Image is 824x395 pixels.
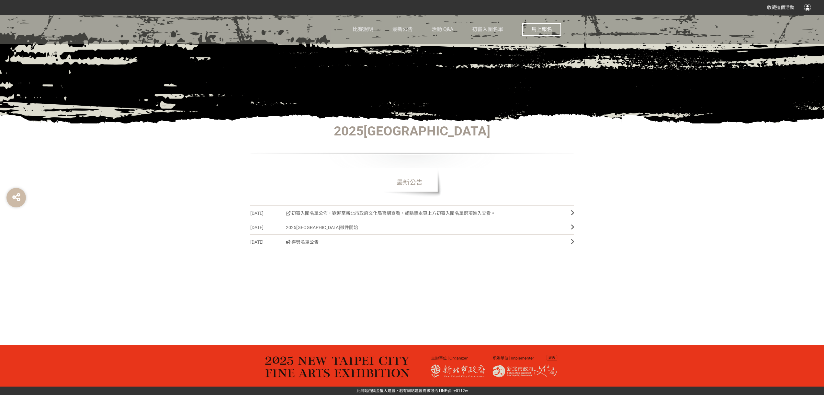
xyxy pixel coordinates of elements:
[377,168,442,197] span: 最新公告
[286,235,561,250] span: 得獎名單公告
[250,235,574,249] a: [DATE] 得獎名單公告
[472,26,503,32] span: 初審入圍名單
[432,15,453,44] a: 活動 Q&A
[250,235,286,250] span: [DATE]
[356,389,430,393] a: 此網站由獎金獵人建置，若有網站建置需求
[432,26,453,32] span: 活動 Q&A
[250,345,574,387] img: 2025新北市美展
[250,220,286,235] span: [DATE]
[448,389,468,393] a: @irv0112w
[250,123,574,168] h1: 2025[GEOGRAPHIC_DATA]
[522,23,561,36] button: 馬上報名
[767,5,794,10] span: 收藏這個活動
[286,206,561,221] span: 初審入圍名單公佈，歡迎至新北市政府文化局官網查看。或點擊本頁上方初審入圍名單選項進入查看。
[356,389,468,393] span: 可洽 LINE:
[353,26,373,32] span: 比賽說明
[250,220,574,235] a: [DATE]2025[GEOGRAPHIC_DATA]徵件開始
[531,26,552,32] span: 馬上報名
[250,205,574,220] a: [DATE] 初審入圍名單公佈，歡迎至新北市政府文化局官網查看。或點擊本頁上方初審入圍名單選項進入查看。
[392,26,413,32] span: 最新公告
[353,15,373,44] a: 比賽說明
[286,220,561,235] span: 2025[GEOGRAPHIC_DATA]徵件開始
[250,206,286,221] span: [DATE]
[472,15,503,44] a: 初審入圍名單
[392,15,413,44] a: 最新公告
